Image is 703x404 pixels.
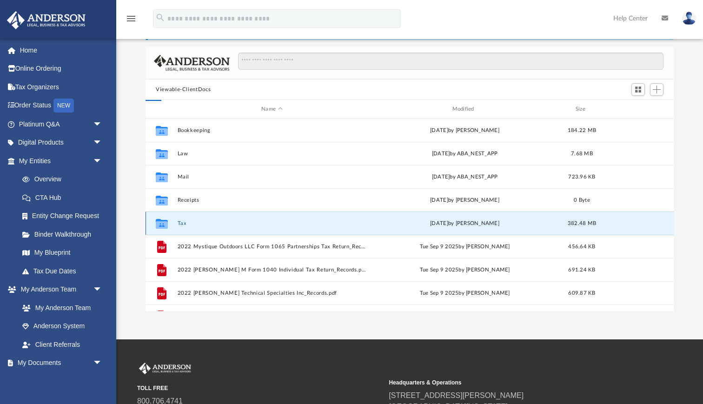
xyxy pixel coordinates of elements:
[568,174,595,179] span: 723.96 KB
[178,151,366,157] button: Law
[7,115,116,133] a: Platinum Q&Aarrow_drop_down
[7,96,116,115] a: Order StatusNEW
[389,378,634,387] small: Headquarters & Operations
[4,11,88,29] img: Anderson Advisors Platinum Portal
[93,133,112,152] span: arrow_drop_down
[7,280,112,299] a: My Anderson Teamarrow_drop_down
[155,13,166,23] i: search
[126,18,137,24] a: menu
[389,391,524,399] a: [STREET_ADDRESS][PERSON_NAME]
[371,173,559,181] div: [DATE] by ABA_NEST_APP
[371,266,559,274] div: Tue Sep 9 2025 by [PERSON_NAME]
[650,83,664,96] button: Add
[7,78,116,96] a: Tax Organizers
[150,105,173,113] div: id
[568,221,596,226] span: 382.48 MB
[568,244,595,249] span: 456.64 KB
[126,13,137,24] i: menu
[178,174,366,180] button: Mail
[146,119,674,311] div: grid
[13,317,112,336] a: Anderson System
[574,198,590,203] span: 0 Byte
[93,152,112,171] span: arrow_drop_down
[371,219,559,228] div: by [PERSON_NAME]
[7,152,116,170] a: My Entitiesarrow_drop_down
[178,127,366,133] button: Bookkeeping
[93,280,112,299] span: arrow_drop_down
[13,225,116,244] a: Binder Walkthrough
[93,115,112,134] span: arrow_drop_down
[564,105,601,113] div: Size
[571,151,593,156] span: 7.68 MB
[430,221,448,226] span: [DATE]
[371,150,559,158] div: [DATE] by ABA_NEST_APP
[53,99,74,113] div: NEW
[371,196,559,205] div: [DATE] by [PERSON_NAME]
[7,354,112,372] a: My Documentsarrow_drop_down
[137,363,193,375] img: Anderson Advisors Platinum Portal
[568,291,595,296] span: 609.87 KB
[137,384,382,392] small: TOLL FREE
[178,290,366,296] button: 2022 [PERSON_NAME] Technical Specialties Inc_Records.pdf
[178,267,366,273] button: 2022 [PERSON_NAME] M Form 1040 Individual Tax Return_Records.pdf
[682,12,696,25] img: User Pic
[13,262,116,280] a: Tax Due Dates
[371,126,559,135] div: [DATE] by [PERSON_NAME]
[371,289,559,298] div: Tue Sep 9 2025 by [PERSON_NAME]
[13,335,112,354] a: Client Referrals
[238,53,663,70] input: Search files and folders
[371,243,559,251] div: Tue Sep 9 2025 by [PERSON_NAME]
[568,128,596,133] span: 184.22 MB
[178,244,366,250] button: 2022 Mystique Outdoors LLC Form 1065 Partnerships Tax Return_Records.pdf
[13,372,107,391] a: Box
[93,354,112,373] span: arrow_drop_down
[370,105,559,113] div: Modified
[7,41,116,60] a: Home
[13,170,116,189] a: Overview
[13,298,107,317] a: My Anderson Team
[604,105,670,113] div: id
[13,244,112,262] a: My Blueprint
[177,105,366,113] div: Name
[156,86,211,94] button: Viewable-ClientDocs
[7,60,116,78] a: Online Ordering
[13,188,116,207] a: CTA Hub
[568,267,595,272] span: 691.24 KB
[13,207,116,225] a: Entity Change Request
[631,83,645,96] button: Switch to Grid View
[178,197,366,203] button: Receipts
[7,133,116,152] a: Digital Productsarrow_drop_down
[178,220,366,226] button: Tax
